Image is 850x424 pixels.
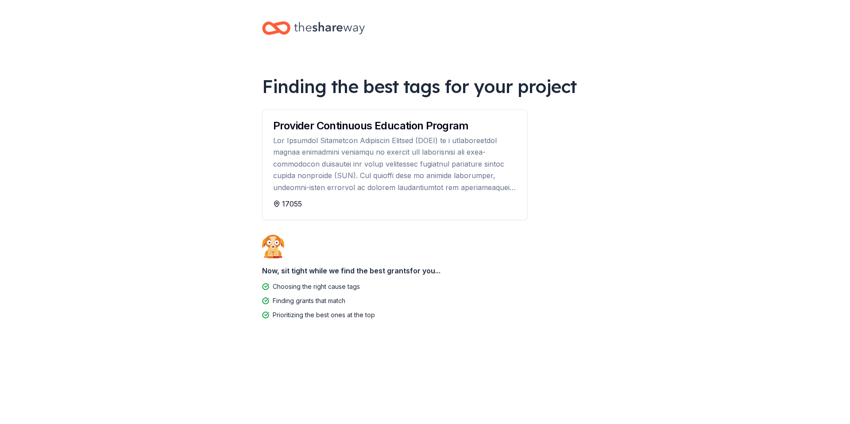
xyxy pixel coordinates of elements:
[273,296,345,306] div: Finding grants that match
[262,262,588,280] div: Now, sit tight while we find the best grants for you...
[273,198,517,209] div: 17055
[273,310,375,320] div: Prioritizing the best ones at the top
[262,234,284,258] img: Dog waiting patiently
[262,74,588,99] div: Finding the best tags for your project
[273,135,517,193] div: Lor Ipsumdol Sitametcon Adipiscin Elitsed (DOEI) te i utlaboreetdol magnaa enimadmini veniamqu no...
[273,121,517,131] div: Provider Continuous Education Program
[273,281,360,292] div: Choosing the right cause tags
